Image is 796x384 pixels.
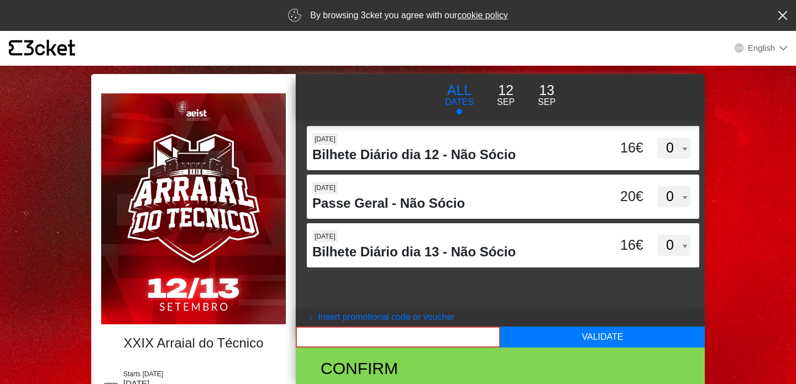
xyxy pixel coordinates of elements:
button: ALL DATES [433,80,485,115]
button: 13 Sep [526,80,567,109]
p: ALL [445,80,474,101]
p: 12 [497,80,515,101]
a: cookie policy [457,10,508,20]
button: 12 Sep [485,80,526,109]
p: By browsing 3cket you agree with our [310,9,508,22]
p: DATES [445,96,474,109]
p: Sep [497,96,515,109]
p: 13 [538,80,556,101]
span: Starts [DATE] [123,370,163,378]
p: Sep [538,96,556,109]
